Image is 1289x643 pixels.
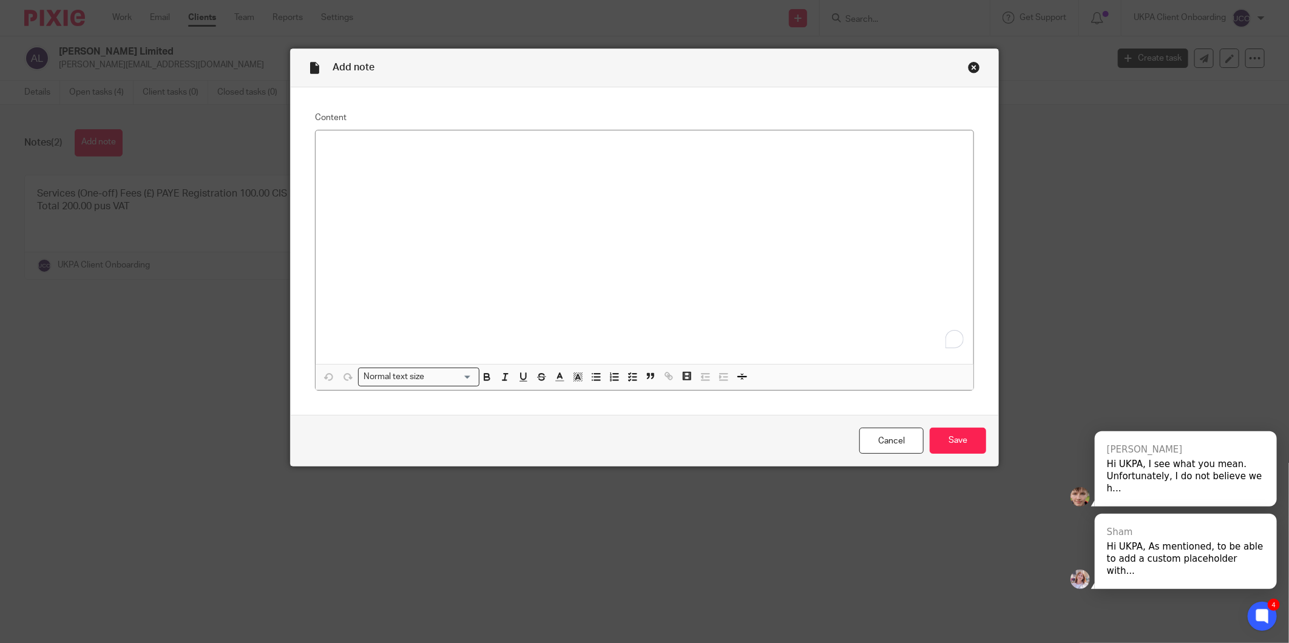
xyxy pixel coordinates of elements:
[361,371,427,383] span: Normal text size
[1107,458,1265,494] div: Hi UKPA, I see what you mean. Unfortunately, I do not believe we h...
[930,428,986,454] input: Save
[428,371,472,383] input: Search for option
[968,61,980,73] div: Close this dialog window
[315,112,974,124] label: Content
[1107,526,1265,538] div: Sham
[333,62,374,72] span: Add note
[1107,540,1265,577] div: Hi UKPA, As mentioned, to be able to add a custom placeholder with...
[1107,443,1265,456] div: [PERSON_NAME]
[859,428,924,454] a: Cancel
[358,368,479,386] div: Search for option
[1071,570,1090,589] img: F1UrsVTexltsAZ4G4SKrkhzgDvE5jJpTdNj4TsgpCYClf3yFuOf8dN5FSSD325rTx73gOPpd2g9.png
[316,130,973,364] div: To enrich screen reader interactions, please activate Accessibility in Grammarly extension settings
[1071,487,1090,507] img: Chy10dY5LEHvj3TC4UfDpNBP8wd5IkGYgqMBIwt0Bvokvgbo6HzD3csUxYwJb3u3T6n1DKehDzt.jpg
[1268,599,1280,611] div: 4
